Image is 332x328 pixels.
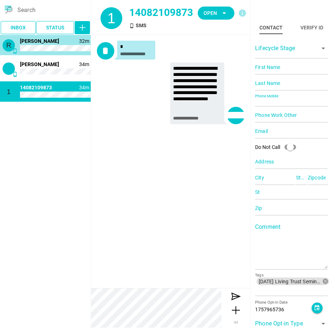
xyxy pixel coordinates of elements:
[129,23,134,28] i: SMS
[7,88,11,96] span: 1
[6,41,11,49] span: R
[4,4,12,12] i: menu
[319,319,328,328] i: arrow_drop_down
[255,60,328,74] input: First Name
[12,95,18,100] i: SMS
[129,5,194,20] div: 14082109873
[296,170,307,185] input: State
[204,9,217,17] span: Open
[308,170,328,185] input: Zipcode
[322,278,329,285] i: cancel
[255,226,328,269] textarea: Comment
[255,170,295,185] input: City
[11,23,26,32] span: Inbox
[1,21,36,34] button: Inbox
[12,72,18,77] i: SMS
[259,23,283,32] div: Contact
[220,9,229,17] i: arrow_drop_down
[255,143,280,151] div: Do Not Call
[319,44,328,53] i: arrow_drop_down
[79,85,89,90] span: 1757966466
[107,10,115,26] span: 1
[255,92,328,106] input: Phone Mobile
[20,38,59,44] span: 16503893870
[255,300,312,306] div: Phone Opt-in Date
[198,7,234,20] button: Open
[255,124,328,138] input: Email
[259,278,322,285] span: [DATE] Living Trust Seminar 2 seat reminder.csv
[36,21,74,34] button: Status
[20,85,52,90] span: 14082109873
[79,61,89,67] span: 1757966476
[46,23,64,32] span: Status
[255,306,312,313] div: 1757965736
[255,185,328,199] input: St
[255,201,328,215] input: Zip
[79,38,89,44] span: 1757966575
[129,22,194,29] div: SMS
[314,305,320,311] i: event
[255,108,328,122] input: Phone Work Other
[234,320,238,324] span: IM
[300,23,323,32] div: Verify ID
[255,140,300,154] div: Do Not Call
[20,61,59,67] span: 14086619789
[12,48,18,54] i: SMS
[255,287,328,295] input: [DATE] Living Trust Seminar 2 seat reminder.csvTags
[238,9,247,17] i: info
[255,76,328,90] input: Last Name
[255,154,328,169] input: Address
